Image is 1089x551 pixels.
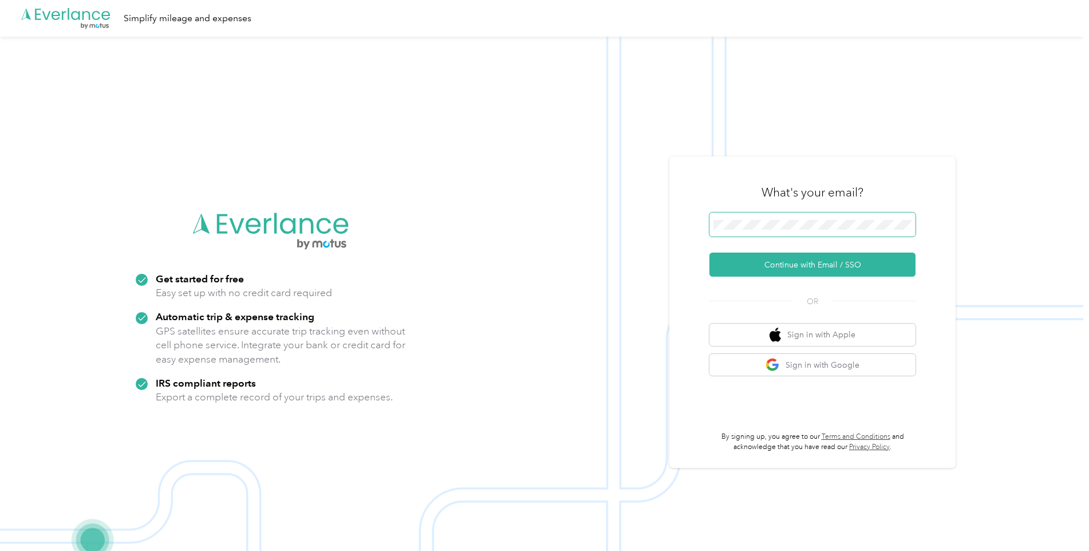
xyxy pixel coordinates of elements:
[709,354,916,376] button: google logoSign in with Google
[156,377,256,389] strong: IRS compliant reports
[822,432,890,441] a: Terms and Conditions
[156,310,314,322] strong: Automatic trip & expense tracking
[156,273,244,285] strong: Get started for free
[766,358,780,372] img: google logo
[124,11,251,26] div: Simplify mileage and expenses
[156,324,406,367] p: GPS satellites ensure accurate trip tracking even without cell phone service. Integrate your bank...
[849,443,890,451] a: Privacy Policy
[709,253,916,277] button: Continue with Email / SSO
[709,324,916,346] button: apple logoSign in with Apple
[761,184,863,200] h3: What's your email?
[709,432,916,452] p: By signing up, you agree to our and acknowledge that you have read our .
[792,296,832,308] span: OR
[156,286,332,300] p: Easy set up with no credit card required
[156,390,393,404] p: Export a complete record of your trips and expenses.
[770,328,781,342] img: apple logo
